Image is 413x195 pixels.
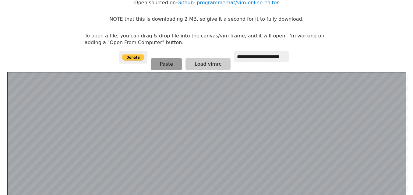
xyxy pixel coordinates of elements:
button: Paste [151,58,182,70]
p: NOTE that this is downloading 2 MB, so give it a second for it to fully download. [109,16,303,23]
p: To open a file, you can drag & drop file into the canvas/vim frame, and it will open. I'm working... [85,33,328,46]
button: Load vimrc [185,58,231,70]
